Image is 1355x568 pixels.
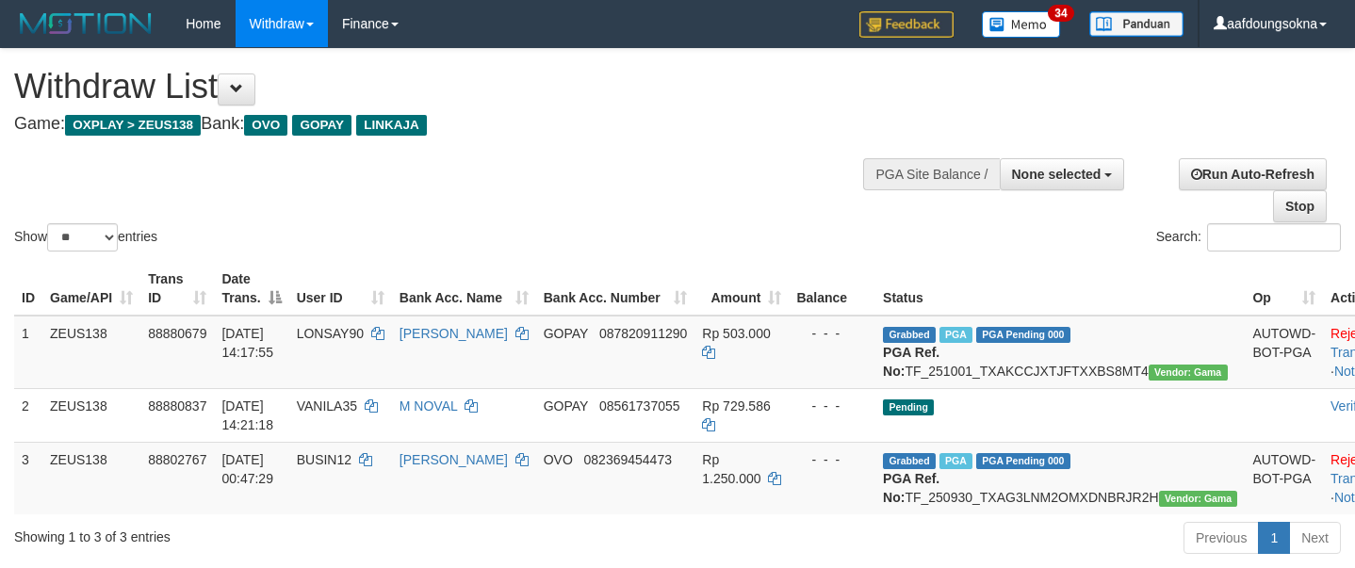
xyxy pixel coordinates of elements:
h4: Game: Bank: [14,115,885,134]
img: Feedback.jpg [859,11,954,38]
th: Status [875,262,1245,316]
span: [DATE] 14:17:55 [221,326,273,360]
td: 1 [14,316,42,389]
span: PGA Pending [976,453,1070,469]
th: Bank Acc. Name: activate to sort column ascending [392,262,536,316]
span: Vendor URL: https://trx31.1velocity.biz [1149,365,1228,381]
span: GOPAY [544,398,588,414]
b: PGA Ref. No: [883,345,939,379]
span: Marked by aafpengsreynich [939,327,972,343]
th: ID [14,262,42,316]
th: User ID: activate to sort column ascending [289,262,392,316]
th: Date Trans.: activate to sort column descending [214,262,288,316]
th: Amount: activate to sort column ascending [694,262,789,316]
span: Vendor URL: https://trx31.1velocity.biz [1159,491,1238,507]
input: Search: [1207,223,1341,252]
img: MOTION_logo.png [14,9,157,38]
a: 1 [1258,522,1290,554]
span: OVO [244,115,287,136]
div: PGA Site Balance / [863,158,999,190]
div: - - - [796,324,868,343]
a: Stop [1273,190,1327,222]
th: Op: activate to sort column ascending [1245,262,1323,316]
span: 88802767 [148,452,206,467]
span: VANILA35 [297,398,357,414]
th: Balance [789,262,875,316]
th: Game/API: activate to sort column ascending [42,262,140,316]
span: 34 [1048,5,1073,22]
td: TF_251001_TXAKCCJXTJFTXXBS8MT4 [875,316,1245,389]
span: [DATE] 14:21:18 [221,398,273,432]
b: PGA Ref. No: [883,471,939,505]
span: Rp 503.000 [702,326,770,341]
td: 3 [14,442,42,514]
td: TF_250930_TXAG3LNM2OMXDNBRJR2H [875,442,1245,514]
span: Grabbed [883,327,936,343]
a: [PERSON_NAME] [400,452,508,467]
span: Pending [883,399,934,415]
span: LINKAJA [356,115,427,136]
span: 88880837 [148,398,206,414]
div: - - - [796,450,868,469]
th: Bank Acc. Number: activate to sort column ascending [536,262,695,316]
span: GOPAY [292,115,351,136]
div: Showing 1 to 3 of 3 entries [14,520,550,546]
span: Marked by aafsreyleap [939,453,972,469]
span: LONSAY90 [297,326,364,341]
a: [PERSON_NAME] [400,326,508,341]
td: 2 [14,388,42,442]
span: BUSIN12 [297,452,351,467]
span: Copy 087820911290 to clipboard [599,326,687,341]
label: Search: [1156,223,1341,252]
span: Rp 1.250.000 [702,452,760,486]
td: AUTOWD-BOT-PGA [1245,316,1323,389]
span: OXPLAY > ZEUS138 [65,115,201,136]
td: ZEUS138 [42,442,140,514]
th: Trans ID: activate to sort column ascending [140,262,214,316]
img: Button%20Memo.svg [982,11,1061,38]
img: panduan.png [1089,11,1184,37]
select: Showentries [47,223,118,252]
div: - - - [796,397,868,415]
a: Previous [1184,522,1259,554]
span: PGA Pending [976,327,1070,343]
a: M NOVAL [400,398,457,414]
td: ZEUS138 [42,316,140,389]
span: Grabbed [883,453,936,469]
span: None selected [1012,167,1102,182]
span: Rp 729.586 [702,398,770,414]
span: GOPAY [544,326,588,341]
span: Copy 08561737055 to clipboard [599,398,680,414]
h1: Withdraw List [14,68,885,105]
span: 88880679 [148,326,206,341]
button: None selected [1000,158,1125,190]
a: Run Auto-Refresh [1179,158,1327,190]
span: Copy 082369454473 to clipboard [584,452,672,467]
span: OVO [544,452,573,467]
a: Next [1289,522,1341,554]
td: ZEUS138 [42,388,140,442]
span: [DATE] 00:47:29 [221,452,273,486]
label: Show entries [14,223,157,252]
td: AUTOWD-BOT-PGA [1245,442,1323,514]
